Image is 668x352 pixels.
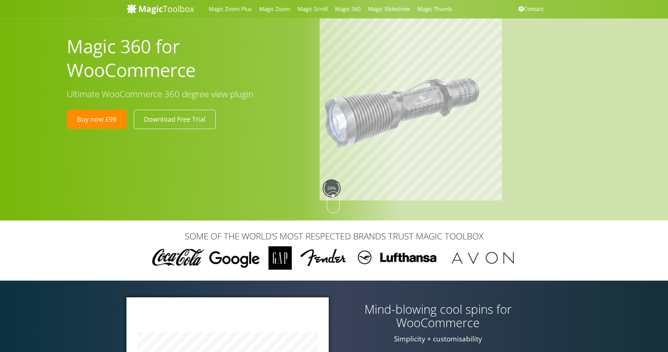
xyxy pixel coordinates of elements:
img: Magic Toolbox Customers [148,246,521,270]
a: Download Free Trial [134,110,216,129]
a: Buy now £99 [67,110,126,129]
h3: SOME OF THE WORLD’S MOST RESPECTED BRANDS TRUST MAGIC TOOLBOX [126,231,542,241]
img: MagicToolbox.com - Image tools for your website [126,3,194,14]
h3: Ultimate WooCommerce 360 degree view plugin [67,89,309,99]
h3: Mind-blowing cool spins for WooCommerce [340,303,536,329]
h1: Magic 360 for WooCommerce [67,35,309,82]
p: Simplicity + customisability [340,335,536,343]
